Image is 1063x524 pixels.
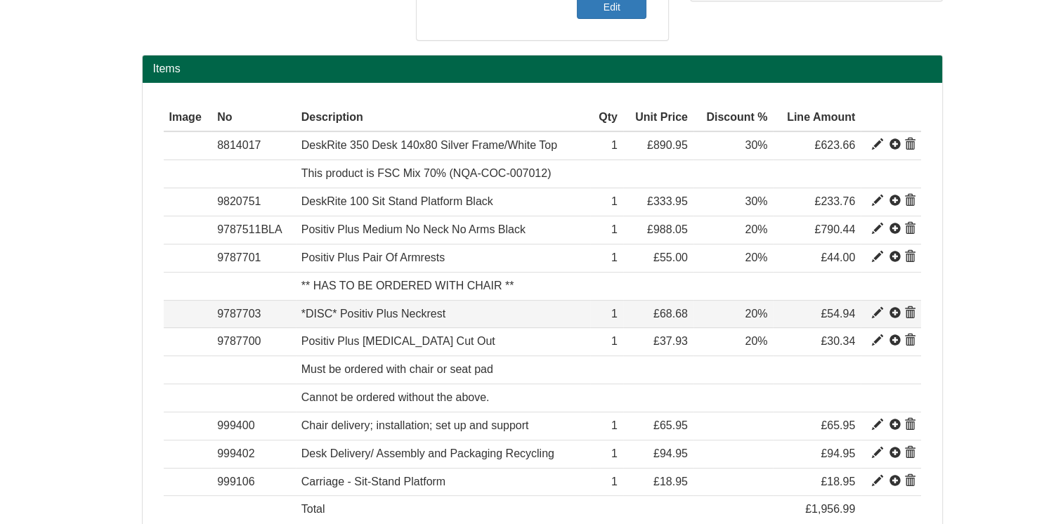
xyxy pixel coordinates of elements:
span: £890.95 [647,139,688,151]
span: £1,956.99 [805,503,855,515]
span: £333.95 [647,195,688,207]
span: 30% [745,139,767,151]
h2: Items [153,63,932,75]
span: £233.76 [814,195,855,207]
span: 1 [611,195,618,207]
span: 1 [611,419,618,431]
span: 1 [611,335,618,347]
td: 999106 [211,468,296,496]
td: Total [296,496,590,523]
td: 999402 [211,440,296,468]
span: 20% [745,335,767,347]
span: £18.95 [653,476,688,487]
span: 20% [745,251,767,263]
span: £623.66 [814,139,855,151]
span: £37.93 [653,335,688,347]
span: Chair delivery; installation; set up and support [301,419,529,431]
span: Carriage - Sit-Stand Platform [301,476,445,487]
span: £18.95 [821,476,855,487]
td: 9787700 [211,328,296,356]
span: 30% [745,195,767,207]
span: 1 [611,251,618,263]
td: 9787703 [211,300,296,328]
th: Image [164,104,212,132]
span: 1 [611,476,618,487]
span: Positiv Plus [MEDICAL_DATA] Cut Out [301,335,495,347]
span: 20% [745,308,767,320]
span: 1 [611,308,618,320]
span: Cannot be ordered without the above. [301,391,490,403]
td: 999400 [211,412,296,440]
span: Positiv Plus Medium No Neck No Arms Black [301,223,526,235]
span: £988.05 [647,223,688,235]
span: £44.00 [821,251,855,263]
th: No [211,104,296,132]
th: Discount % [693,104,774,132]
span: DeskRite 350 Desk 140x80 Silver Frame/White Top [301,139,557,151]
td: 9820751 [211,188,296,216]
span: 1 [611,139,618,151]
span: £54.94 [821,308,855,320]
span: £68.68 [653,308,688,320]
span: £65.95 [821,419,855,431]
td: 9787701 [211,244,296,272]
span: £30.34 [821,335,855,347]
span: £790.44 [814,223,855,235]
span: Must be ordered with chair or seat pad [301,363,493,375]
span: Desk Delivery/ Assembly and Packaging Recycling [301,447,554,459]
span: £94.95 [821,447,855,459]
th: Unit Price [623,104,693,132]
span: 1 [611,223,618,235]
span: £94.95 [653,447,688,459]
th: Description [296,104,590,132]
span: £55.00 [653,251,688,263]
span: *DISC* Positiv Plus Neckrest [301,308,445,320]
th: Qty [590,104,623,132]
span: This product is FSC Mix 70% (NQA-COC-007012) [301,167,552,179]
span: 20% [745,223,767,235]
th: Line Amount [773,104,861,132]
span: Positiv Plus Pair Of Armrests [301,251,445,263]
span: £65.95 [653,419,688,431]
span: ** HAS TO BE ORDERED WITH CHAIR ** [301,280,514,292]
td: 8814017 [211,131,296,159]
span: 1 [611,447,618,459]
span: DeskRite 100 Sit Stand Platform Black [301,195,493,207]
td: 9787511BLA [211,216,296,244]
